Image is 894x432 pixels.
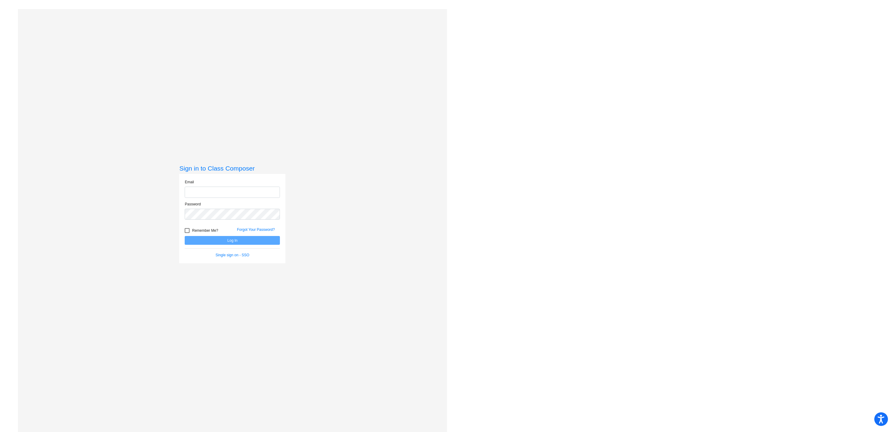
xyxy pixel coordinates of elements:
label: Password [185,201,201,207]
h3: Sign in to Class Composer [179,164,285,172]
label: Email [185,179,194,185]
a: Forgot Your Password? [237,228,275,232]
button: Log In [185,236,280,245]
a: Single sign on - SSO [216,253,249,257]
span: Remember Me? [192,227,218,234]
